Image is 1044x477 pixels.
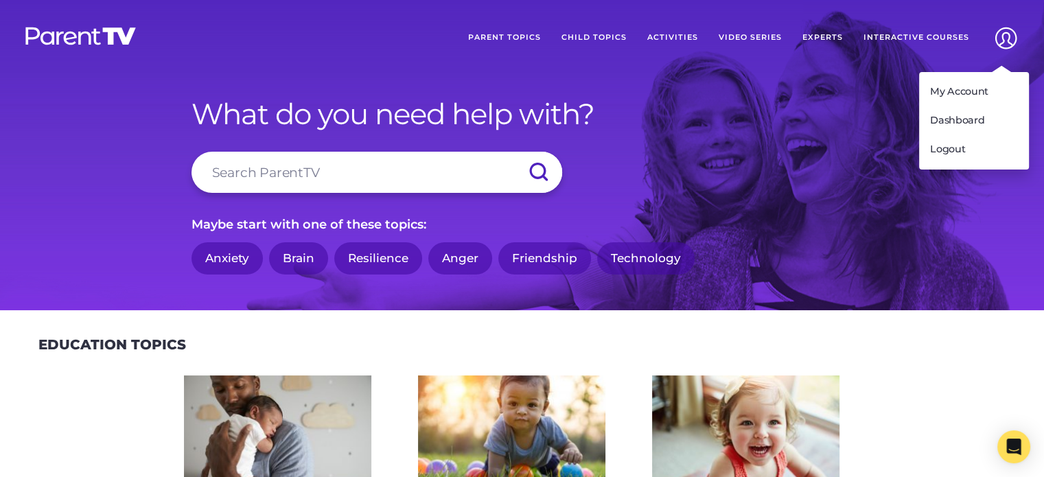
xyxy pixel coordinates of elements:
[853,21,979,55] a: Interactive Courses
[498,242,591,275] a: Friendship
[919,106,1029,135] a: Dashboard
[988,21,1023,56] img: Account
[708,21,792,55] a: Video Series
[24,26,137,46] img: parenttv-logo-white.4c85aaf.svg
[192,152,562,193] input: Search ParentTV
[269,242,328,275] a: Brain
[514,152,562,193] input: Submit
[428,242,492,275] a: Anger
[192,242,263,275] a: Anxiety
[637,21,708,55] a: Activities
[192,97,853,131] h1: What do you need help with?
[334,242,422,275] a: Resilience
[997,430,1030,463] div: Open Intercom Messenger
[192,213,853,235] p: Maybe start with one of these topics:
[38,336,186,353] h2: Education Topics
[551,21,637,55] a: Child Topics
[458,21,551,55] a: Parent Topics
[597,242,695,275] a: Technology
[919,135,1029,164] a: Logout
[792,21,853,55] a: Experts
[919,78,1029,106] a: My Account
